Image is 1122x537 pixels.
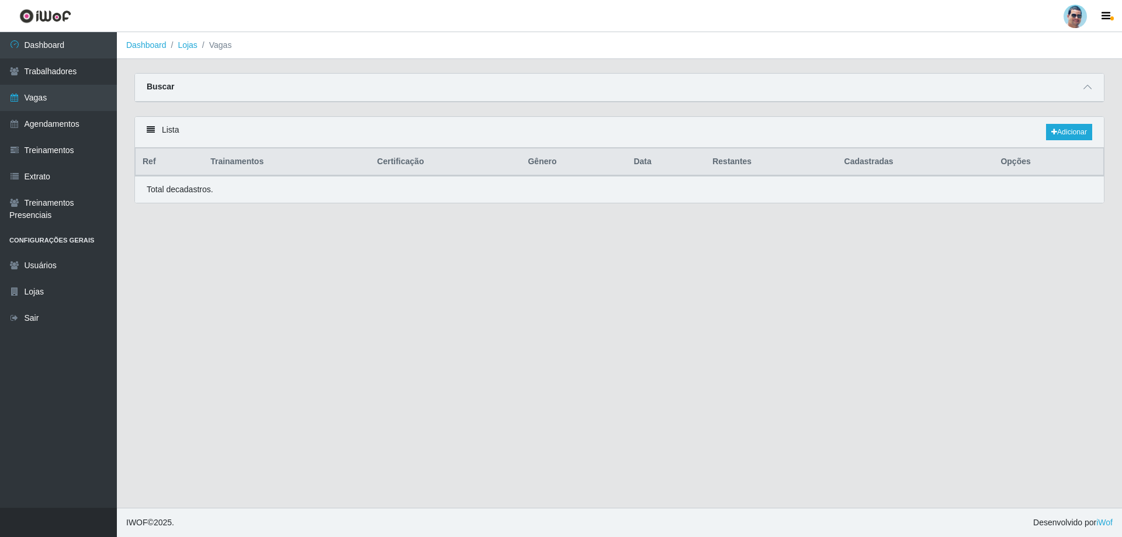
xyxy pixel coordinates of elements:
[19,9,71,23] img: CoreUI Logo
[135,117,1104,148] div: Lista
[198,39,232,51] li: Vagas
[147,82,174,91] strong: Buscar
[1096,518,1113,527] a: iWof
[1033,517,1113,529] span: Desenvolvido por
[126,40,167,50] a: Dashboard
[126,518,148,527] span: IWOF
[126,517,174,529] span: © 2025 .
[117,32,1122,59] nav: breadcrumb
[705,148,837,176] th: Restantes
[203,148,370,176] th: Trainamentos
[136,148,204,176] th: Ref
[178,40,197,50] a: Lojas
[147,183,213,196] p: Total de cadastros.
[370,148,521,176] th: Certificação
[1046,124,1092,140] a: Adicionar
[521,148,626,176] th: Gênero
[626,148,705,176] th: Data
[837,148,994,176] th: Cadastradas
[993,148,1103,176] th: Opções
